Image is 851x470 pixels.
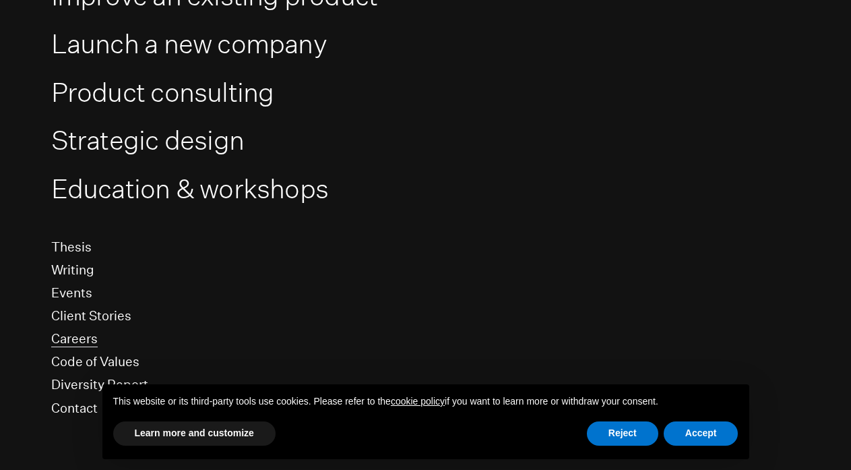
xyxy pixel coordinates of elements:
[664,421,738,446] button: Accept
[51,262,94,278] a: Writing
[51,76,274,109] a: Product consulting
[51,285,92,301] a: Events
[51,400,98,417] a: Contact
[51,353,139,370] a: Code of Values
[51,123,244,157] a: Strategic design
[102,384,749,419] div: This website or its third-party tools use cookies. Please refer to the if you want to learn more ...
[391,396,445,407] a: cookie policy
[587,421,658,446] button: Reject
[51,307,131,324] a: Client Stories
[51,172,328,206] a: Education & workshops
[51,27,327,61] a: Launch a new company
[51,239,92,256] a: Thesis
[51,330,98,347] a: Careers
[113,421,276,446] button: Learn more and customize
[51,376,148,393] a: Diversity Report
